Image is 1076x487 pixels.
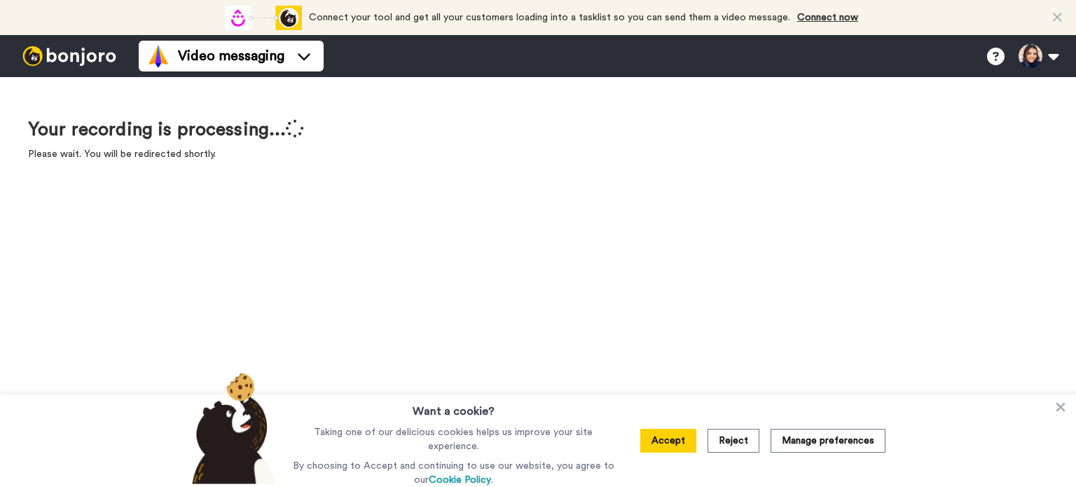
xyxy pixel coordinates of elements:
p: Taking one of our delicious cookies helps us improve your site experience. [289,425,618,453]
button: Accept [640,429,696,453]
button: Manage preferences [771,429,885,453]
p: By choosing to Accept and continuing to use our website, you agree to our . [289,459,618,487]
a: Cookie Policy [429,475,491,485]
h3: Want a cookie? [413,395,495,420]
img: vm-color.svg [147,45,170,67]
img: bear-with-cookie.png [179,372,283,484]
span: Connect your tool and get all your customers loading into a tasklist so you can send them a video... [309,13,790,22]
p: Please wait. You will be redirected shortly. [28,147,304,161]
div: animation [225,6,302,30]
span: Video messaging [178,46,284,66]
a: Connect now [797,13,858,22]
img: bj-logo-header-white.svg [17,46,122,66]
button: Reject [708,429,759,453]
h1: Your recording is processing... [28,119,304,140]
